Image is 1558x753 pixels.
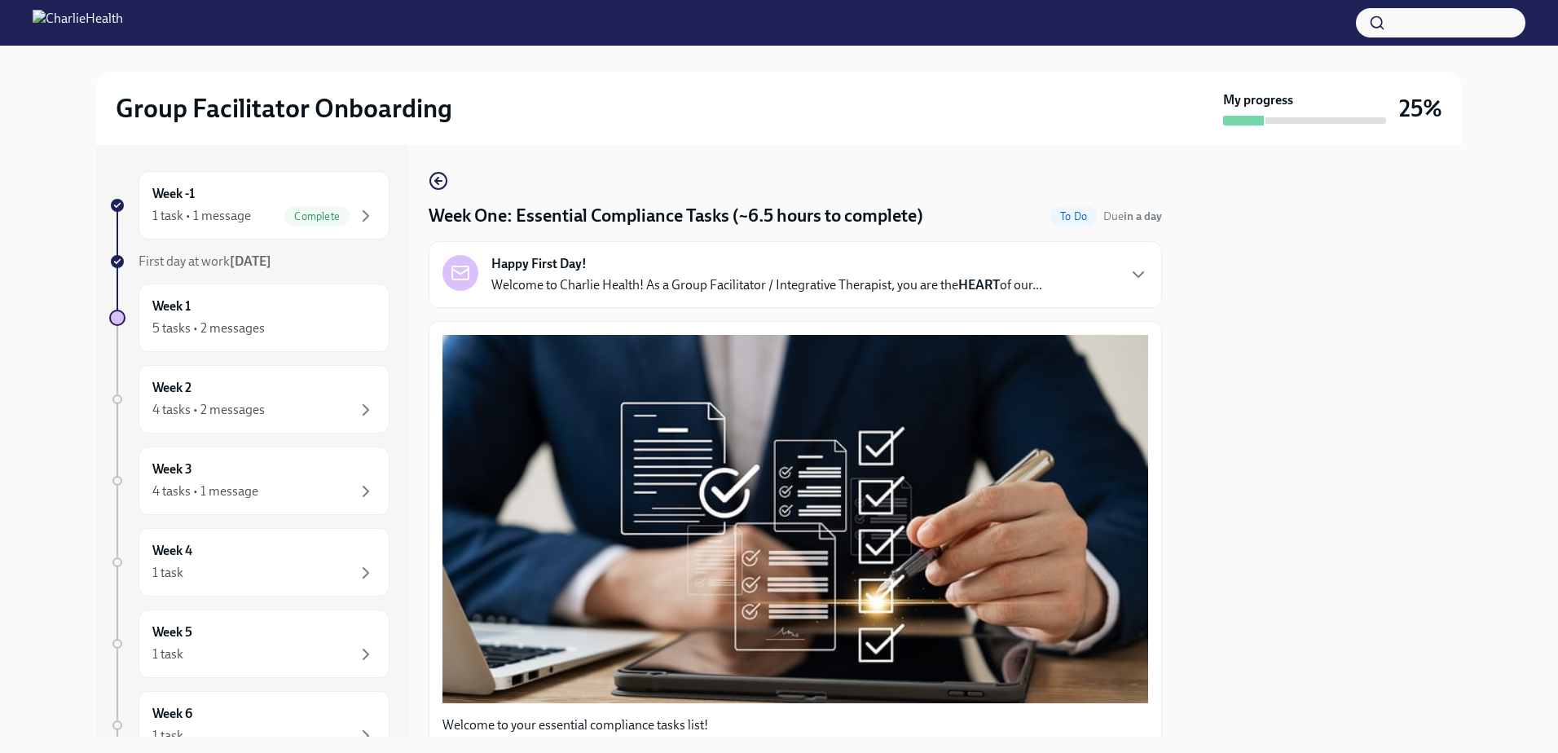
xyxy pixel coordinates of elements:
[139,253,271,269] span: First day at work
[109,171,389,240] a: Week -11 task • 1 messageComplete
[1103,209,1162,224] span: August 25th, 2025 10:00
[109,610,389,678] a: Week 51 task
[33,10,123,36] img: CharlieHealth
[442,716,1148,734] p: Welcome to your essential compliance tasks list!
[152,379,191,397] h6: Week 2
[152,645,183,663] div: 1 task
[491,276,1042,294] p: Welcome to Charlie Health! As a Group Facilitator / Integrative Therapist, you are the of our...
[109,365,389,434] a: Week 24 tasks • 2 messages
[116,92,452,125] h2: Group Facilitator Onboarding
[152,727,183,745] div: 1 task
[109,528,389,597] a: Week 41 task
[152,482,258,500] div: 4 tasks • 1 message
[152,319,265,337] div: 5 tasks • 2 messages
[230,253,271,269] strong: [DATE]
[1399,94,1442,123] h3: 25%
[152,564,183,582] div: 1 task
[152,185,195,203] h6: Week -1
[1124,209,1162,223] strong: in a day
[152,401,265,419] div: 4 tasks • 2 messages
[152,623,192,641] h6: Week 5
[1223,91,1293,109] strong: My progress
[152,297,191,315] h6: Week 1
[284,210,350,222] span: Complete
[958,277,1000,293] strong: HEART
[152,542,192,560] h6: Week 4
[152,460,192,478] h6: Week 3
[1103,209,1162,223] span: Due
[109,447,389,515] a: Week 34 tasks • 1 message
[152,207,251,225] div: 1 task • 1 message
[442,335,1148,703] button: Zoom image
[1050,210,1097,222] span: To Do
[109,253,389,271] a: First day at work[DATE]
[429,204,923,228] h4: Week One: Essential Compliance Tasks (~6.5 hours to complete)
[491,255,587,273] strong: Happy First Day!
[152,705,192,723] h6: Week 6
[109,284,389,352] a: Week 15 tasks • 2 messages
